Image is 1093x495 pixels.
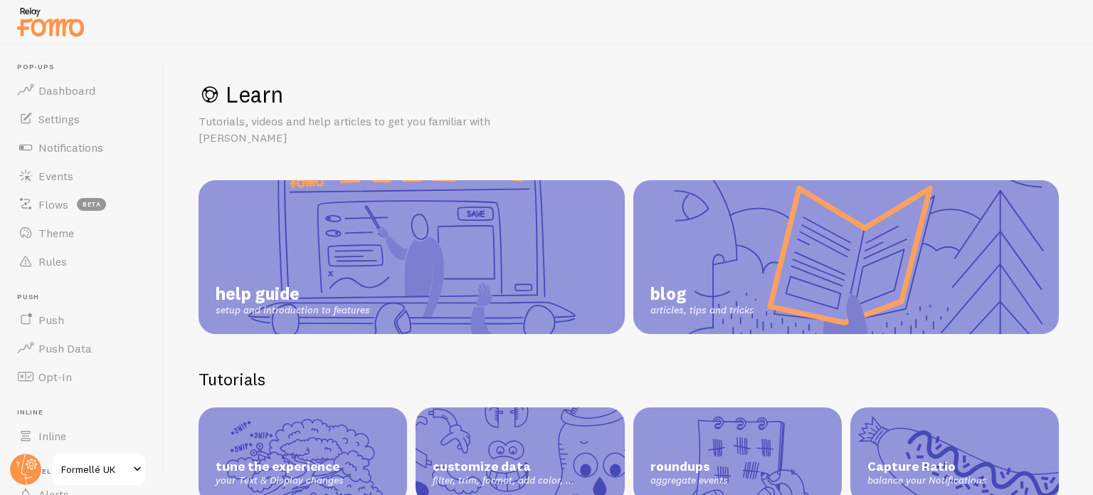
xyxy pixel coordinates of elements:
[17,408,155,417] span: Inline
[216,474,390,487] span: your Text & Display changes
[433,459,607,475] span: customize data
[38,370,72,384] span: Opt-In
[38,83,95,98] span: Dashboard
[9,247,155,276] a: Rules
[61,461,129,478] span: Formellé UK
[9,190,155,219] a: Flows beta
[17,63,155,72] span: Pop-ups
[650,304,754,317] span: articles, tips and tricks
[9,363,155,391] a: Opt-In
[9,105,155,133] a: Settings
[867,459,1042,475] span: Capture Ratio
[38,341,92,355] span: Push Data
[9,162,155,190] a: Events
[199,180,625,334] a: help guide setup and introduction to features
[9,76,155,105] a: Dashboard
[650,283,754,304] span: blog
[38,429,66,443] span: Inline
[51,452,147,486] a: Formellé UK
[650,474,825,487] span: aggregate events
[867,474,1042,487] span: balance your Notifications
[199,113,540,146] p: Tutorials, videos and help articles to get you familiar with [PERSON_NAME]
[9,133,155,162] a: Notifications
[38,226,74,240] span: Theme
[17,293,155,302] span: Push
[15,4,86,40] img: fomo-relay-logo-orange.svg
[633,180,1060,334] a: blog articles, tips and tricks
[38,169,73,183] span: Events
[77,198,106,211] span: beta
[38,197,68,212] span: Flows
[9,219,155,247] a: Theme
[9,334,155,363] a: Push Data
[216,283,370,304] span: help guide
[199,368,1059,390] h2: Tutorials
[650,459,825,475] span: roundups
[38,254,67,269] span: Rules
[216,459,390,475] span: tune the experience
[199,80,1059,109] h1: Learn
[9,306,155,334] a: Push
[38,313,64,327] span: Push
[433,474,607,487] span: filter, trim, format, add color, ...
[216,304,370,317] span: setup and introduction to features
[38,140,103,155] span: Notifications
[9,422,155,450] a: Inline
[38,112,80,126] span: Settings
